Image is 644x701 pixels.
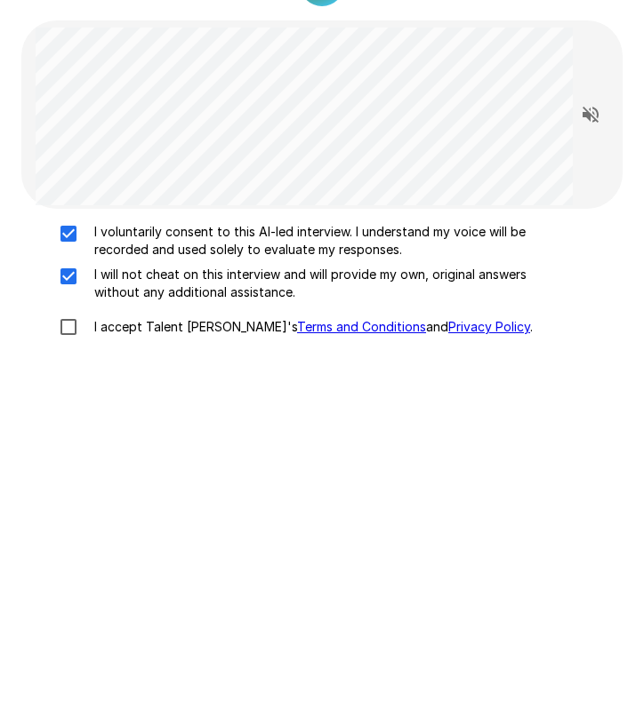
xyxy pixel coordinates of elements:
[87,266,573,301] p: I will not cheat on this interview and will provide my own, original answers without any addition...
[297,319,426,334] a: Terms and Conditions
[448,319,530,334] a: Privacy Policy
[87,318,533,336] p: I accept Talent [PERSON_NAME]'s and .
[87,223,573,259] p: I voluntarily consent to this AI-led interview. I understand my voice will be recorded and used s...
[573,97,608,132] button: Read questions aloud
